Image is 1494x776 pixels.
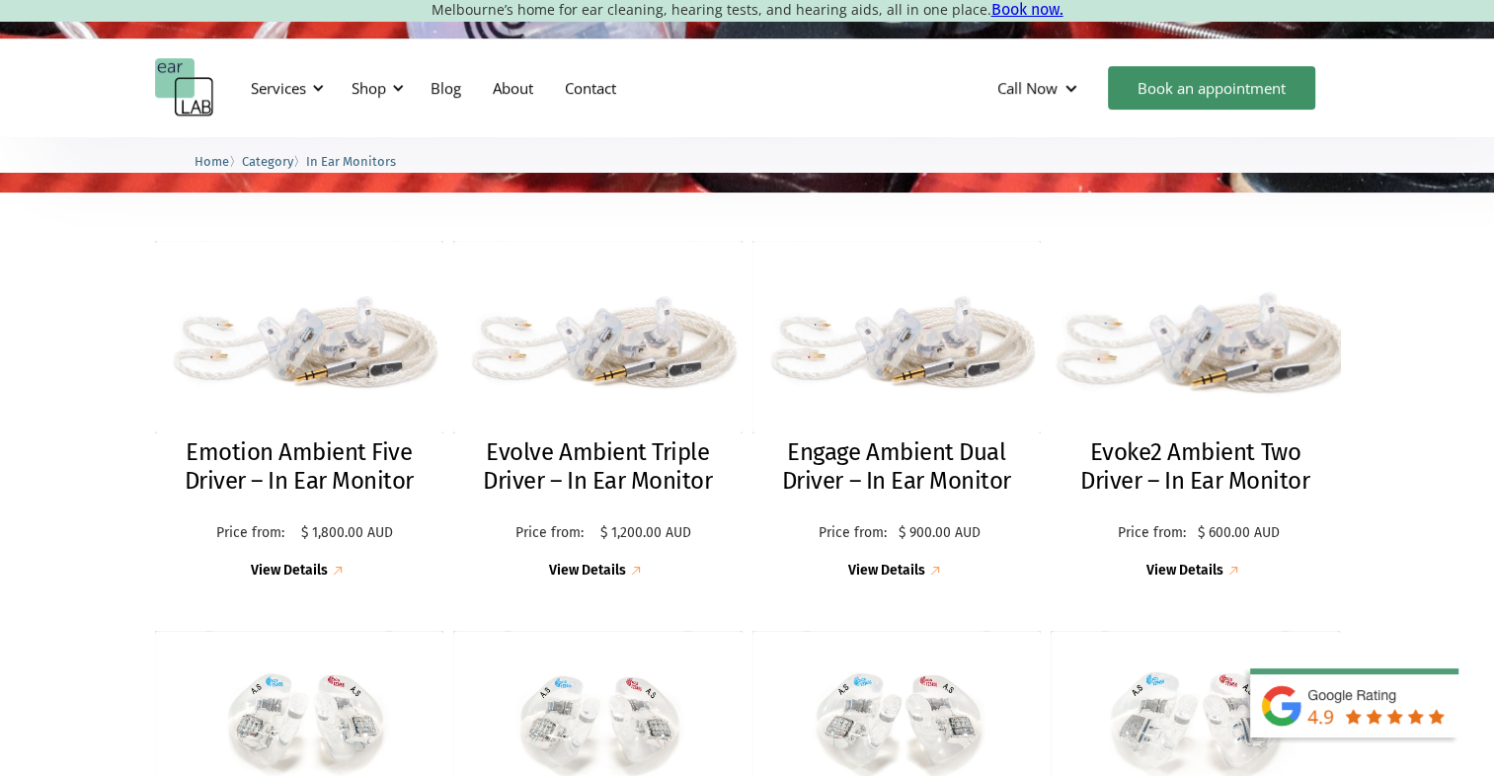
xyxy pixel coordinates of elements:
a: In Ear Monitors [306,151,396,170]
div: Services [251,78,306,98]
img: Evolve Ambient Triple Driver – In Ear Monitor [453,241,743,433]
p: $ 900.00 AUD [899,525,981,542]
a: Contact [549,59,632,116]
h2: Emotion Ambient Five Driver – In Ear Monitor [175,438,425,496]
p: $ 600.00 AUD [1198,525,1280,542]
p: $ 1,800.00 AUD [301,525,393,542]
div: Call Now [982,58,1098,117]
a: Category [242,151,293,170]
p: $ 1,200.00 AUD [600,525,691,542]
a: Evoke2 Ambient Two Driver – In Ear MonitorEvoke2 Ambient Two Driver – In Ear MonitorPrice from:$ ... [1051,241,1340,581]
p: Price from: [812,525,894,542]
p: Price from: [1111,525,1193,542]
img: Engage Ambient Dual Driver – In Ear Monitor [752,241,1042,433]
span: In Ear Monitors [306,154,396,169]
div: Call Now [997,78,1058,98]
p: Price from: [505,525,595,542]
a: Engage Ambient Dual Driver – In Ear MonitorEngage Ambient Dual Driver – In Ear MonitorPrice from:... [752,241,1042,581]
a: home [155,58,214,117]
a: Blog [415,59,477,116]
div: Services [239,58,330,117]
div: View Details [251,563,328,580]
span: Home [195,154,229,169]
div: Shop [340,58,410,117]
a: Home [195,151,229,170]
h2: Evolve Ambient Triple Driver – In Ear Monitor [473,438,723,496]
div: View Details [549,563,626,580]
img: Emotion Ambient Five Driver – In Ear Monitor [155,241,444,433]
li: 〉 [242,151,306,172]
li: 〉 [195,151,242,172]
img: Evoke2 Ambient Two Driver – In Ear Monitor [1036,231,1354,443]
a: Evolve Ambient Triple Driver – In Ear MonitorEvolve Ambient Triple Driver – In Ear MonitorPrice f... [453,241,743,581]
a: Emotion Ambient Five Driver – In Ear MonitorEmotion Ambient Five Driver – In Ear MonitorPrice fro... [155,241,444,581]
h2: Evoke2 Ambient Two Driver – In Ear Monitor [1070,438,1320,496]
a: About [477,59,549,116]
div: View Details [1146,563,1223,580]
h2: Engage Ambient Dual Driver – In Ear Monitor [772,438,1022,496]
p: Price from: [204,525,296,542]
span: Category [242,154,293,169]
div: View Details [848,563,925,580]
a: Book an appointment [1108,66,1315,110]
div: Shop [352,78,386,98]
